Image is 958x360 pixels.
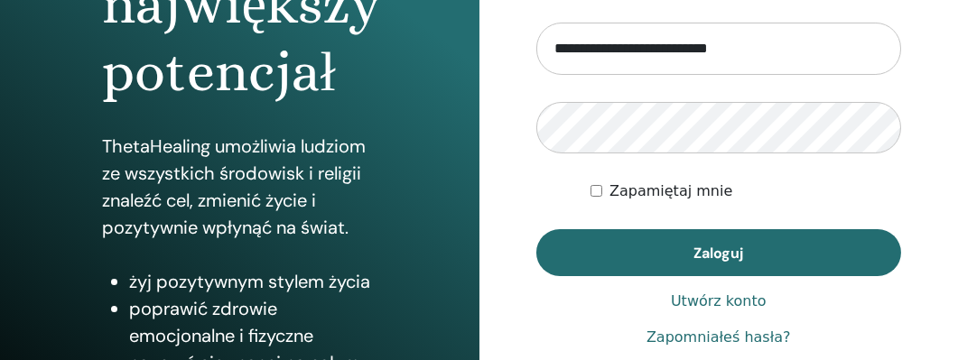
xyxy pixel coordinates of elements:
div: Keep me authenticated indefinitely or until I manually logout [591,180,901,202]
span: Zaloguj [693,244,743,263]
li: żyj pozytywnym stylem życia [129,268,377,295]
a: Zapomniałeś hasła? [646,327,791,348]
li: poprawić zdrowie emocjonalne i fizyczne [129,295,377,349]
a: Utwórz konto [671,291,767,312]
button: Zaloguj [536,229,902,276]
label: Zapamiętaj mnie [609,180,732,202]
p: ThetaHealing umożliwia ludziom ze wszystkich środowisk i religii znaleźć cel, zmienić życie i poz... [102,133,377,241]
